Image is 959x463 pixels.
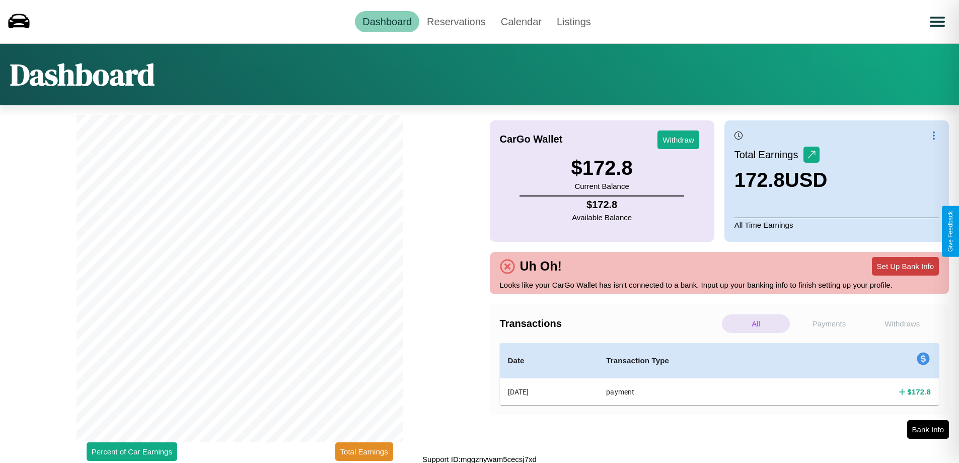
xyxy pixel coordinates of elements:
h4: $ 172.8 [572,199,632,211]
a: Reservations [419,11,493,32]
p: Current Balance [571,179,632,193]
p: Withdraws [868,314,936,333]
div: Give Feedback [947,211,954,252]
h4: Date [508,355,591,367]
th: payment [598,378,807,406]
h4: CarGo Wallet [500,134,563,145]
p: All [722,314,790,333]
p: All Time Earnings [734,218,939,232]
h3: 172.8 USD [734,169,828,191]
h4: Transaction Type [606,355,799,367]
button: Withdraw [657,130,699,149]
button: Percent of Car Earnings [87,442,177,461]
button: Total Earnings [335,442,393,461]
h1: Dashboard [10,54,155,95]
p: Payments [795,314,863,333]
button: Set Up Bank Info [872,257,939,276]
h4: Uh Oh! [515,259,567,274]
p: Looks like your CarGo Wallet has isn't connected to a bank. Input up your banking info to finish ... [500,278,939,292]
a: Listings [549,11,599,32]
button: Bank Info [907,420,949,439]
h4: Transactions [500,318,719,329]
table: simple table [500,343,939,405]
a: Dashboard [355,11,419,32]
button: Open menu [923,8,951,36]
h3: $ 172.8 [571,157,632,179]
th: [DATE] [500,378,599,406]
a: Calendar [493,11,549,32]
p: Available Balance [572,211,632,224]
h4: $ 172.8 [907,386,931,397]
p: Total Earnings [734,146,803,164]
